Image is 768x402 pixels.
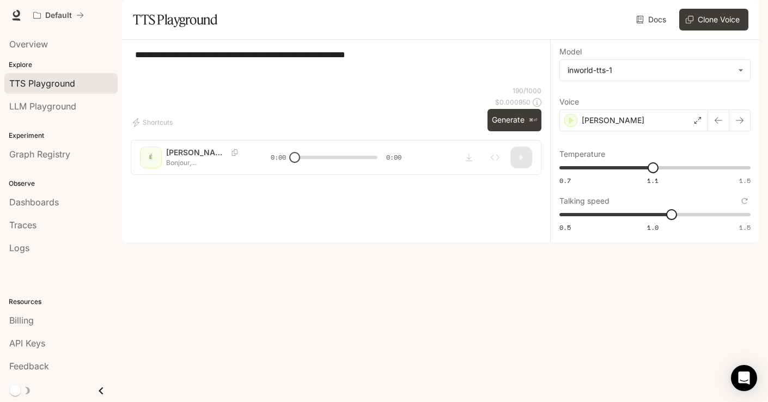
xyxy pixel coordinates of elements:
button: Reset to default [739,195,751,207]
p: Default [45,11,72,20]
button: Generate⌘⏎ [487,109,541,131]
div: inworld-tts-1 [560,60,750,81]
span: 1.5 [739,176,751,185]
h1: TTS Playground [133,9,217,31]
button: All workspaces [28,4,89,26]
span: 0.5 [559,223,571,232]
span: 1.5 [739,223,751,232]
p: 190 / 1000 [513,86,541,95]
p: [PERSON_NAME] [582,115,644,126]
p: Talking speed [559,197,609,205]
p: Model [559,48,582,56]
button: Shortcuts [131,114,177,131]
span: 0.7 [559,176,571,185]
span: 1.1 [647,176,659,185]
p: ⌘⏎ [529,117,537,124]
span: 1.0 [647,223,659,232]
p: $ 0.000950 [495,98,531,107]
p: Voice [559,98,579,106]
button: Clone Voice [679,9,748,31]
a: Docs [634,9,671,31]
p: Temperature [559,150,605,158]
div: Open Intercom Messenger [731,365,757,391]
div: inworld-tts-1 [568,65,733,76]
